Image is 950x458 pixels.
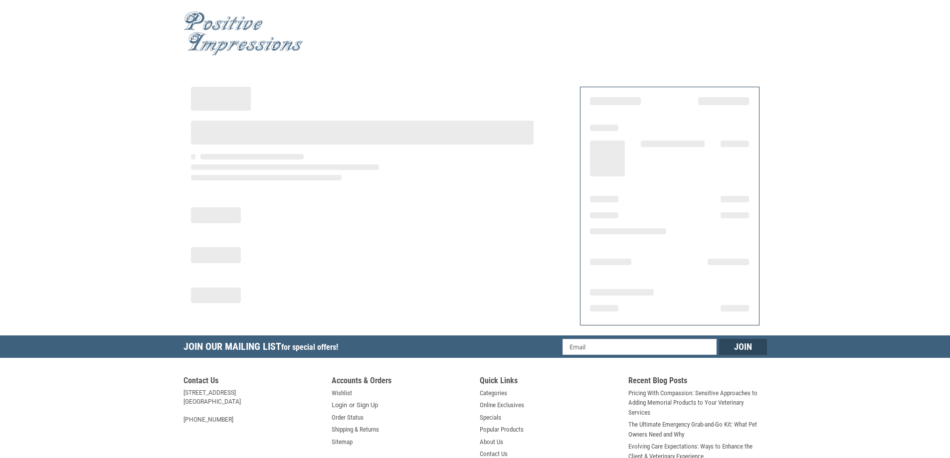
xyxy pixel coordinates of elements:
[332,437,353,447] a: Sitemap
[628,376,767,388] h5: Recent Blog Posts
[332,425,379,435] a: Shipping & Returns
[332,388,352,398] a: Wishlist
[184,11,303,56] img: Positive Impressions
[184,388,322,424] address: [STREET_ADDRESS] [GEOGRAPHIC_DATA] [PHONE_NUMBER]
[480,376,618,388] h5: Quick Links
[281,342,338,352] span: for special offers!
[184,376,322,388] h5: Contact Us
[480,388,507,398] a: Categories
[719,339,767,355] input: Join
[480,413,501,423] a: Specials
[184,335,343,361] h5: Join Our Mailing List
[480,425,524,435] a: Popular Products
[332,376,470,388] h5: Accounts & Orders
[343,400,361,410] span: or
[628,420,767,439] a: The Ultimate Emergency Grab-and-Go Kit: What Pet Owners Need and Why
[357,400,378,410] a: Sign Up
[928,419,943,434] svg: submit
[563,339,717,355] input: Email
[480,437,503,447] a: About Us
[480,400,524,410] a: Online Exclusives
[332,400,347,410] a: Login
[628,388,767,418] a: Pricing With Compassion: Sensitive Approaches to Adding Memorial Products to Your Veterinary Serv...
[332,413,364,423] a: Order Status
